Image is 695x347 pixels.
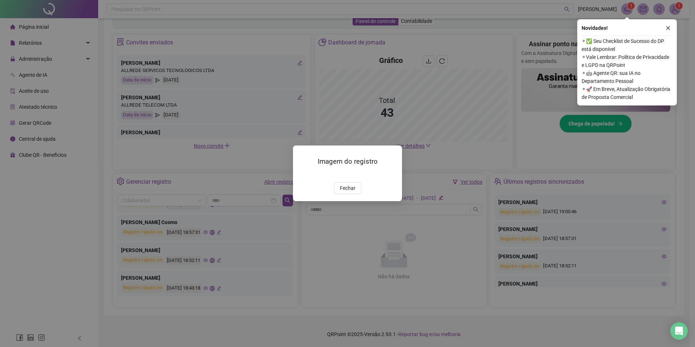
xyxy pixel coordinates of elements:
[582,69,672,85] span: ⚬ 🤖 Agente QR: sua IA no Departamento Pessoal
[666,25,671,31] span: close
[582,37,672,53] span: ⚬ ✅ Seu Checklist de Sucesso do DP está disponível
[334,183,361,194] button: Fechar
[302,156,393,167] h3: Imagem do registro
[582,53,672,69] span: ⚬ Vale Lembrar: Política de Privacidade e LGPD na QRPoint
[582,24,608,32] span: Novidades !
[582,85,672,101] span: ⚬ 🚀 Em Breve, Atualização Obrigatória de Proposta Comercial
[340,184,355,192] span: Fechar
[670,322,688,340] div: Open Intercom Messenger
